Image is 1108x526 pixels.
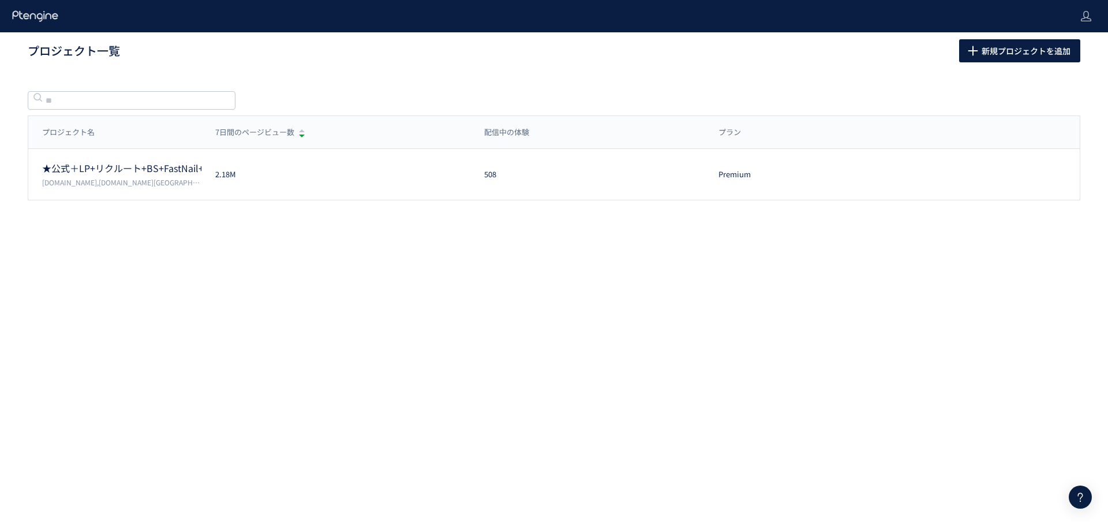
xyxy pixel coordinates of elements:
span: 7日間のページビュー数 [215,127,294,138]
div: Premium [705,169,907,180]
span: 新規プロジェクトを追加 [982,39,1070,62]
h1: プロジェクト一覧 [28,43,934,59]
span: プロジェクト名 [42,127,95,138]
span: 配信中の体験 [484,127,529,138]
div: 2.18M [201,169,470,180]
p: ★公式＋LP+リクルート+BS+FastNail+TKBC [42,162,201,175]
div: 508 [470,169,705,180]
p: beauty-media.site,medical-frontier.tokyo,bsclinic-diet.com,tokyo-brain.clinic,bsclinic-recruit.co... [42,177,201,187]
button: 新規プロジェクトを追加 [959,39,1080,62]
span: プラン [718,127,741,138]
